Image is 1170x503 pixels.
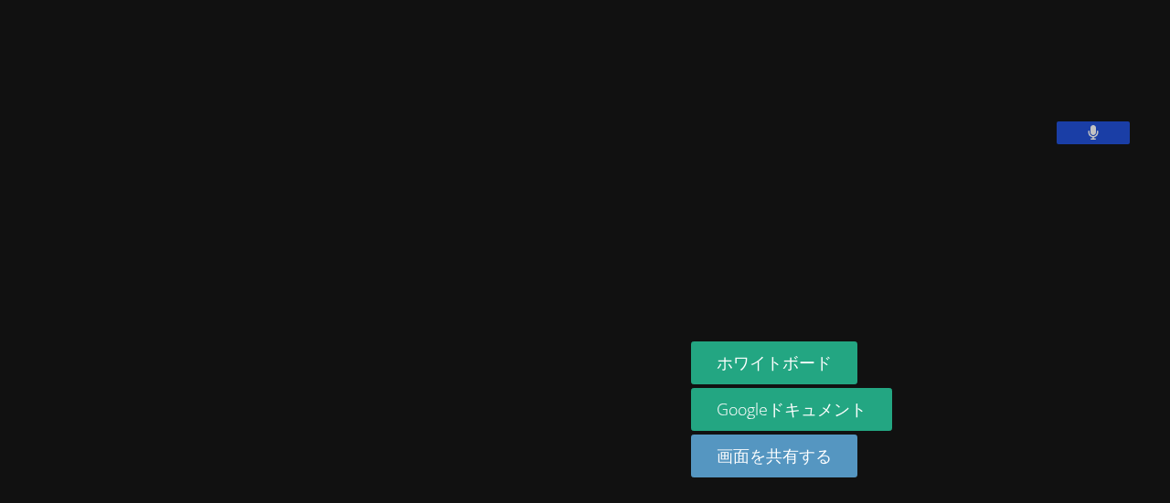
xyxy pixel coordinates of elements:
font: ホワイトボード [717,351,832,373]
font: 画面を共有する [717,445,832,466]
a: Googleドキュメント [691,388,892,431]
button: 画面を共有する [691,435,857,477]
font: Googleドキュメント [717,398,867,420]
button: ホワイトボード [691,341,857,384]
